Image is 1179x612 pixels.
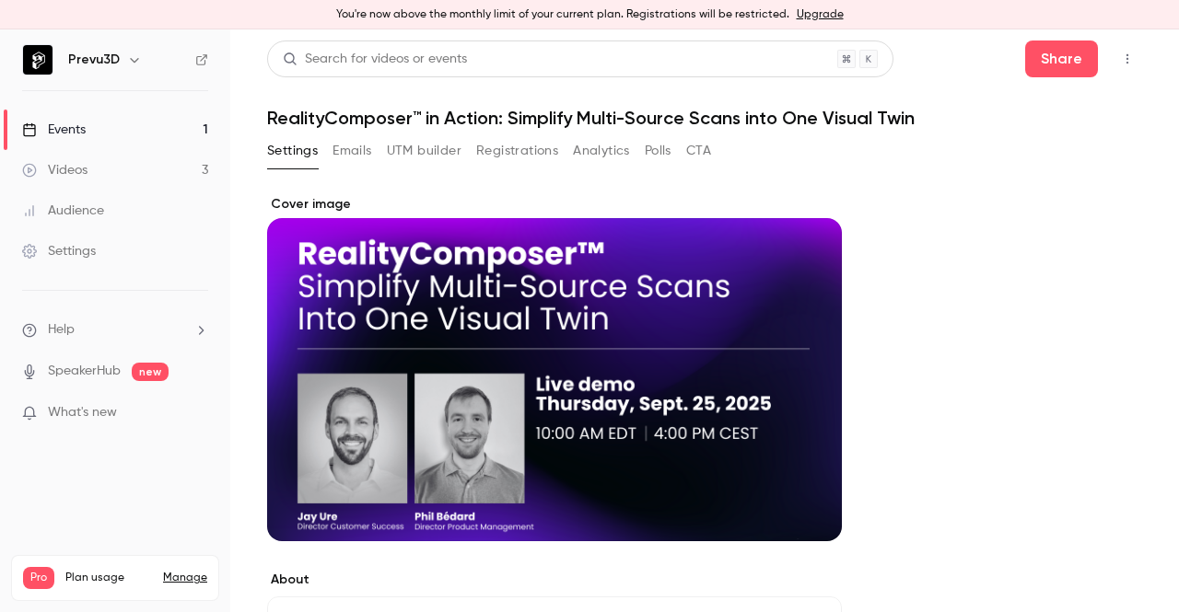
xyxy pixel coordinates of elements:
[68,51,120,69] h6: Prevu3D
[267,107,1142,129] h1: RealityComposer™ in Action: Simplify Multi-Source Scans into One Visual Twin
[267,571,842,589] label: About
[387,136,461,166] button: UTM builder
[22,161,88,179] div: Videos
[645,136,671,166] button: Polls
[48,403,117,422] span: What's new
[476,136,558,166] button: Registrations
[22,121,86,139] div: Events
[48,362,121,381] a: SpeakerHub
[163,571,207,585] a: Manage
[267,195,842,214] label: Cover image
[23,567,54,589] span: Pro
[333,136,371,166] button: Emails
[48,320,75,340] span: Help
[22,242,96,260] div: Settings
[1025,40,1098,77] button: Share
[23,45,53,75] img: Prevu3D
[283,50,467,69] div: Search for videos or events
[65,571,152,585] span: Plan usage
[132,363,169,381] span: new
[686,136,711,166] button: CTA
[267,136,318,166] button: Settings
[797,7,844,22] a: Upgrade
[267,195,842,541] section: Cover image
[573,136,630,166] button: Analytics
[22,320,208,340] li: help-dropdown-opener
[22,202,104,220] div: Audience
